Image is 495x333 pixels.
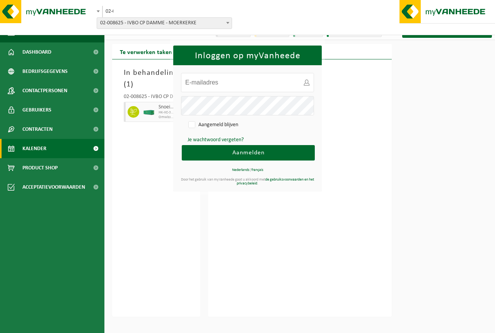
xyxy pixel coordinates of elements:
[22,42,51,62] span: Dashboard
[126,81,131,88] span: 1
[143,109,155,115] img: HK-XC-30-GN-00
[97,17,232,29] span: 02-008625 - IVBO CP DAMME - MOERKERKE
[173,178,322,186] div: Door het gebruik van myVanheede gaat u akkoord met .
[182,145,315,161] button: Aanmelden
[232,150,265,156] span: Aanmelden
[159,110,175,115] span: HK-XC-30-G snoeihout en groenafval Ø < 12 cm
[22,100,51,120] span: Gebruikers
[22,81,67,100] span: Contactpersonen
[232,168,249,172] a: Nederlands
[159,104,175,110] span: Snoeihout en groenafval Ø < 12 cm
[181,73,314,92] input: E-mailadres
[22,139,46,158] span: Kalender
[124,94,189,102] div: 02-008625 - IVBO CP DAMME - MOERKERKE
[102,6,113,17] span: 02-008625 - IVBO CP DAMME - MOERKERKE
[159,115,175,120] span: Omwisseling op aanvraag
[22,120,53,139] span: Contracten
[187,119,244,131] label: Aangemeld blijven
[102,6,103,17] span: 02-008625 - IVBO CP DAMME - MOERKERKE
[188,137,244,143] a: Je wachtwoord vergeten?
[97,18,232,29] span: 02-008625 - IVBO CP DAMME - MOERKERKE
[22,158,58,177] span: Product Shop
[112,44,180,59] h2: Te verwerken taken
[237,177,314,186] a: de gebruiksvoorwaarden en het privacybeleid
[173,46,322,65] h1: Inloggen op myVanheede
[173,168,322,172] div: |
[251,168,263,172] a: français
[22,62,68,81] span: Bedrijfsgegevens
[124,67,189,90] h3: In behandeling ( )
[22,177,85,197] span: Acceptatievoorwaarden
